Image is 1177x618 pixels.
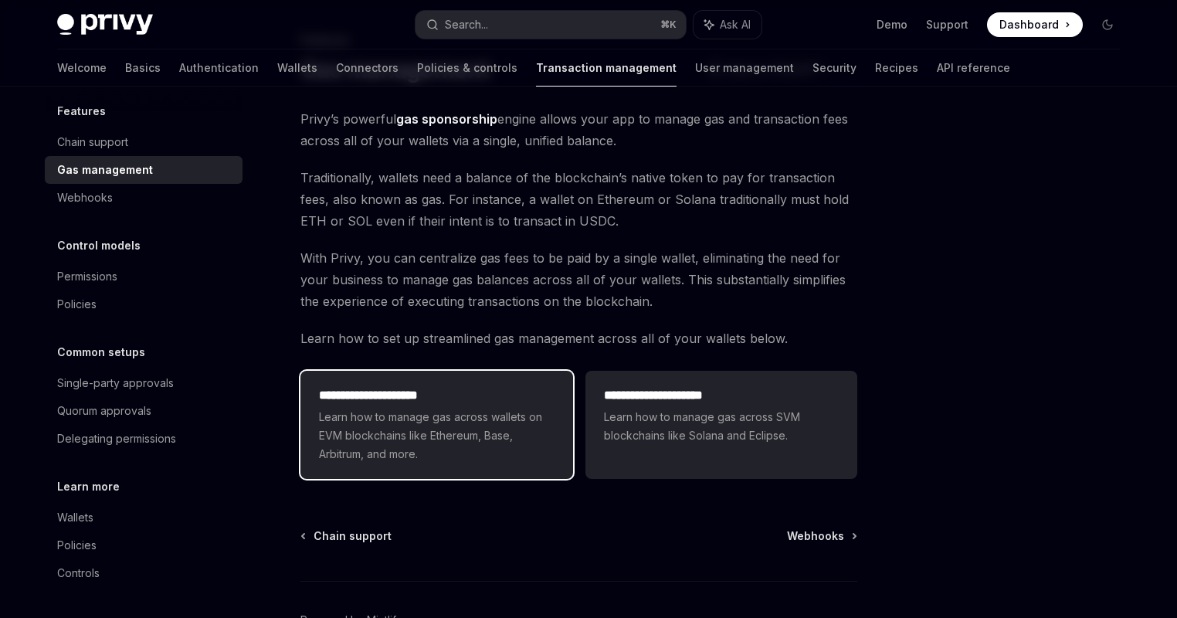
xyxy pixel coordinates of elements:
button: Search...⌘K [416,11,686,39]
span: Dashboard [999,17,1059,32]
div: Quorum approvals [57,402,151,420]
a: User management [695,49,794,87]
a: Gas management [45,156,243,184]
a: API reference [937,49,1010,87]
a: Single-party approvals [45,369,243,397]
img: dark logo [57,14,153,36]
a: Chain support [45,128,243,156]
a: Delegating permissions [45,425,243,453]
div: Controls [57,564,100,582]
span: Learn how to set up streamlined gas management across all of your wallets below. [300,328,857,349]
span: Privy’s powerful engine allows your app to manage gas and transaction fees across all of your wal... [300,108,857,151]
div: Permissions [57,267,117,286]
div: Gas management [57,161,153,179]
a: Webhooks [45,184,243,212]
a: Welcome [57,49,107,87]
a: Permissions [45,263,243,290]
a: Webhooks [787,528,856,544]
div: Single-party approvals [57,374,174,392]
div: Chain support [57,133,128,151]
div: Policies [57,295,97,314]
div: Delegating permissions [57,430,176,448]
a: Chain support [302,528,392,544]
a: Connectors [336,49,399,87]
h5: Control models [57,236,141,255]
div: Policies [57,536,97,555]
div: Search... [445,15,488,34]
h5: Features [57,102,106,121]
a: Policies & controls [417,49,517,87]
a: Transaction management [536,49,677,87]
a: Policies [45,290,243,318]
h5: Common setups [57,343,145,362]
strong: gas sponsorship [396,111,497,127]
div: Wallets [57,508,93,527]
a: **** **** **** **** *Learn how to manage gas across wallets on EVM blockchains like Ethereum, Bas... [300,371,572,479]
div: Webhooks [57,188,113,207]
a: Recipes [875,49,918,87]
span: With Privy, you can centralize gas fees to be paid by a single wallet, eliminating the need for y... [300,247,857,312]
span: Traditionally, wallets need a balance of the blockchain’s native token to pay for transaction fee... [300,167,857,232]
button: Toggle dark mode [1095,12,1120,37]
span: Webhooks [787,528,844,544]
span: ⌘ K [660,19,677,31]
a: Dashboard [987,12,1083,37]
a: Controls [45,559,243,587]
a: Policies [45,531,243,559]
a: Authentication [179,49,259,87]
span: Chain support [314,528,392,544]
span: Ask AI [720,17,751,32]
span: Learn how to manage gas across wallets on EVM blockchains like Ethereum, Base, Arbitrum, and more. [319,408,554,463]
a: Demo [877,17,907,32]
h5: Learn more [57,477,120,496]
a: Basics [125,49,161,87]
span: Learn how to manage gas across SVM blockchains like Solana and Eclipse. [604,408,839,445]
a: Wallets [277,49,317,87]
a: Quorum approvals [45,397,243,425]
a: Support [926,17,968,32]
a: Wallets [45,504,243,531]
a: Security [812,49,856,87]
button: Ask AI [694,11,761,39]
a: **** **** **** **** *Learn how to manage gas across SVM blockchains like Solana and Eclipse. [585,371,857,479]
